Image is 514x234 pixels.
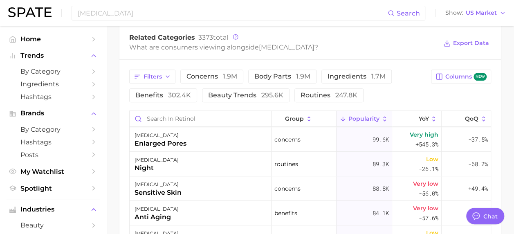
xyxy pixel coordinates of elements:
[301,92,357,99] span: routines
[431,70,491,83] button: Columnsnew
[441,38,491,49] button: Export Data
[130,152,491,176] button: [MEDICAL_DATA]nightroutines89.3kLow-26.1%-68.2%
[296,72,310,80] span: 1.9m
[7,182,100,195] a: Spotlight
[7,136,100,148] a: Hashtags
[198,34,213,41] span: 3373
[285,115,304,122] span: group
[186,73,237,80] span: concerns
[20,168,86,175] span: My Watchlist
[20,126,86,133] span: by Category
[392,111,441,127] button: YoY
[7,123,100,136] a: by Category
[129,34,195,41] span: Related Categories
[418,115,429,122] span: YoY
[130,111,271,126] input: Search in retinol
[144,73,162,80] span: Filters
[135,139,186,148] div: enlarged pores
[7,65,100,78] a: by Category
[466,11,497,15] span: US Market
[20,110,86,117] span: Brands
[168,91,191,99] span: 302.4k
[259,43,314,51] span: [MEDICAL_DATA]
[274,184,301,193] span: concerns
[20,52,86,59] span: Trends
[410,130,438,139] span: Very high
[274,135,301,144] span: concerns
[413,179,438,189] span: Very low
[208,92,283,99] span: beauty trends
[474,73,487,81] span: new
[419,164,438,174] span: -26.1%
[468,135,488,144] span: -37.5%
[335,91,357,99] span: 247.8k
[443,8,508,18] button: ShowUS Market
[130,176,491,201] button: [MEDICAL_DATA]sensitive skinconcerns88.8kVery low-56.0%+49.4%
[135,188,182,198] div: sensitive skin
[77,6,388,20] input: Search here for a brand, industry, or ingredient
[20,35,86,43] span: Home
[419,189,438,198] span: -56.0%
[337,111,392,127] button: Popularity
[130,201,491,225] button: [MEDICAL_DATA]anti agingbenefits84.1kVery low-57.6%-47.8%
[7,90,100,103] a: Hashtags
[20,80,86,88] span: Ingredients
[453,40,489,47] span: Export Data
[20,221,86,229] span: beauty
[20,151,86,159] span: Posts
[20,93,86,101] span: Hashtags
[371,72,386,80] span: 1.7m
[348,115,379,122] span: Popularity
[135,92,191,99] span: benefits
[20,184,86,192] span: Spotlight
[465,115,478,122] span: QoQ
[373,135,389,144] span: 99.6k
[445,73,487,81] span: Columns
[7,78,100,90] a: Ingredients
[135,180,182,189] div: [MEDICAL_DATA]
[274,159,298,169] span: routines
[8,7,52,17] img: SPATE
[135,204,179,214] div: [MEDICAL_DATA]
[274,208,297,218] span: benefits
[7,165,100,178] a: My Watchlist
[254,73,310,80] span: body parts
[373,159,389,169] span: 89.3k
[415,139,438,149] span: +545.3%
[397,9,420,17] span: Search
[373,184,389,193] span: 88.8k
[135,163,179,173] div: night
[7,203,100,216] button: Industries
[419,213,438,223] span: -57.6%
[468,159,488,169] span: -68.2%
[7,107,100,119] button: Brands
[468,184,488,193] span: +49.4%
[445,11,463,15] span: Show
[20,206,86,213] span: Industries
[198,34,228,41] span: total
[413,203,438,213] span: Very low
[7,49,100,62] button: Trends
[261,91,283,99] span: 295.6k
[135,212,179,222] div: anti aging
[426,154,438,164] span: Low
[135,130,186,140] div: [MEDICAL_DATA]
[442,111,491,127] button: QoQ
[7,148,100,161] a: Posts
[20,138,86,146] span: Hashtags
[223,72,237,80] span: 1.9m
[373,208,389,218] span: 84.1k
[129,70,175,83] button: Filters
[129,42,437,53] div: What are consumers viewing alongside ?
[328,73,386,80] span: ingredients
[7,33,100,45] a: Home
[20,67,86,75] span: by Category
[135,155,179,165] div: [MEDICAL_DATA]
[130,127,491,152] button: [MEDICAL_DATA]enlarged poresconcerns99.6kVery high+545.3%-37.5%
[7,219,100,232] a: beauty
[272,111,337,127] button: group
